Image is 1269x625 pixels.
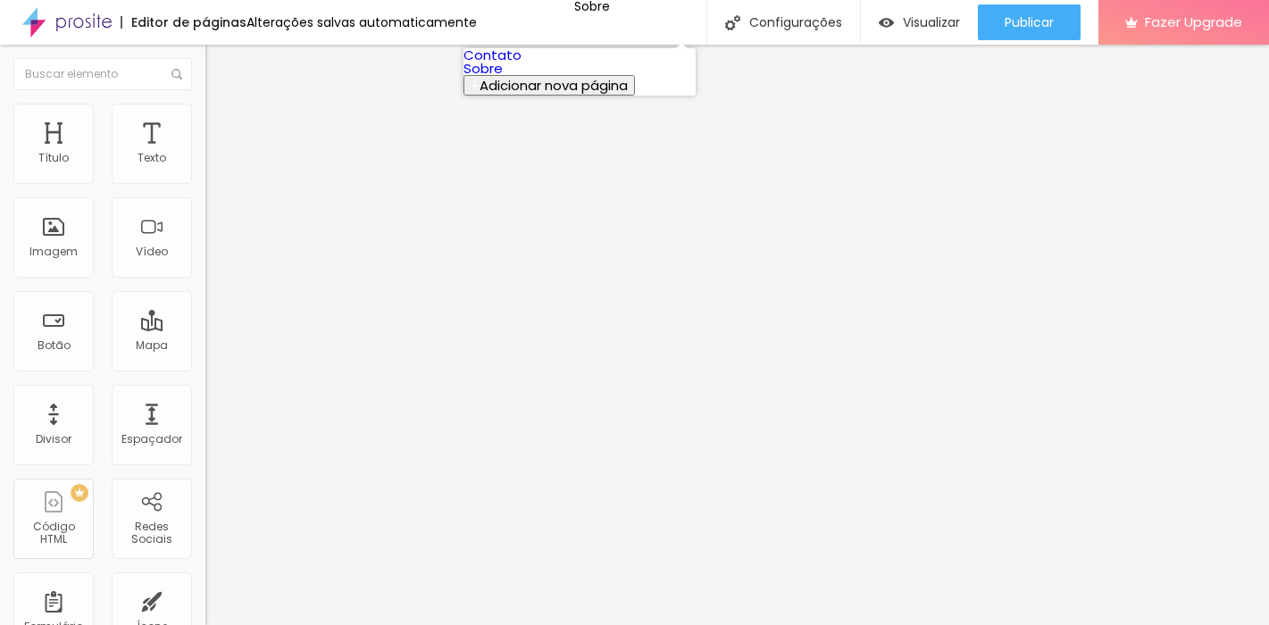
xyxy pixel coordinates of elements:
[725,15,740,30] img: Icone
[136,339,168,352] div: Mapa
[861,4,978,40] button: Visualizar
[116,521,187,546] div: Redes Sociais
[903,15,960,29] span: Visualizar
[38,152,69,164] div: Título
[879,15,894,30] img: view-1.svg
[246,16,477,29] div: Alterações salvas automaticamente
[1145,14,1242,29] span: Fazer Upgrade
[205,45,1269,625] iframe: Editor
[463,75,635,96] button: Adicionar nova página
[463,59,503,78] a: Sobre
[13,58,192,90] input: Buscar elemento
[29,246,78,258] div: Imagem
[138,152,166,164] div: Texto
[38,339,71,352] div: Botão
[171,69,182,79] img: Icone
[121,16,246,29] div: Editor de páginas
[480,76,628,95] span: Adicionar nova página
[36,433,71,446] div: Divisor
[18,521,88,546] div: Código HTML
[978,4,1081,40] button: Publicar
[121,433,182,446] div: Espaçador
[136,246,168,258] div: Vídeo
[1005,15,1054,29] span: Publicar
[463,46,522,64] a: Contato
